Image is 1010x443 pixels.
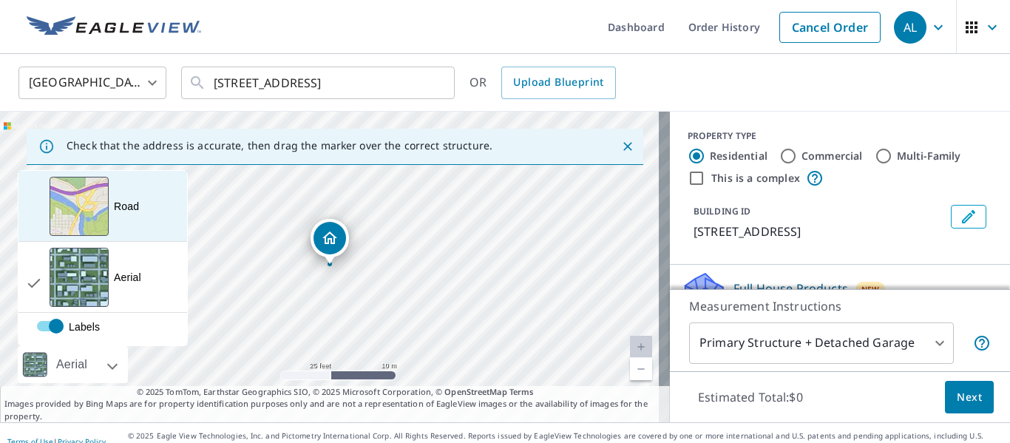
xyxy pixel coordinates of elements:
div: Dropped pin, building 1, Residential property, 124 W State St Trenton, NJ 08608 [311,219,349,265]
label: Labels [18,319,217,334]
div: View aerial and more... [18,170,188,346]
a: Cancel Order [779,12,881,43]
img: EV Logo [27,16,201,38]
div: Aerial [52,346,92,383]
button: Edit building 1 [951,205,986,229]
div: Aerial [114,270,141,285]
div: PROPERTY TYPE [688,129,992,143]
a: Current Level 20, Zoom Out [630,358,652,380]
p: Check that the address is accurate, then drag the marker over the correct structure. [67,139,492,152]
label: Commercial [801,149,863,163]
span: Your report will include the primary structure and a detached garage if one exists. [973,334,991,352]
a: Current Level 20, Zoom In Disabled [630,336,652,358]
p: Full House Products [733,280,848,297]
div: AL [894,11,926,44]
span: © 2025 TomTom, Earthstar Geographics SIO, © 2025 Microsoft Corporation, © [137,386,534,399]
p: Measurement Instructions [689,297,991,315]
p: [STREET_ADDRESS] [694,223,945,240]
div: OR [470,67,616,99]
p: BUILDING ID [694,205,750,217]
a: OpenStreetMap [444,386,506,397]
div: Full House ProductsNew [682,271,998,313]
label: Multi-Family [897,149,961,163]
a: Upload Blueprint [501,67,615,99]
div: enabled [18,313,187,345]
span: New [861,283,880,295]
div: Road [114,199,139,214]
label: This is a complex [711,171,800,186]
a: Terms [509,386,534,397]
div: Aerial [18,346,128,383]
div: Primary Structure + Detached Garage [689,322,954,364]
p: Estimated Total: $0 [686,381,815,413]
button: Close [618,137,637,156]
span: Upload Blueprint [513,73,603,92]
button: Next [945,381,994,414]
input: Search by address or latitude-longitude [214,62,424,104]
label: Residential [710,149,767,163]
div: [GEOGRAPHIC_DATA] [18,62,166,104]
span: Next [957,388,982,407]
